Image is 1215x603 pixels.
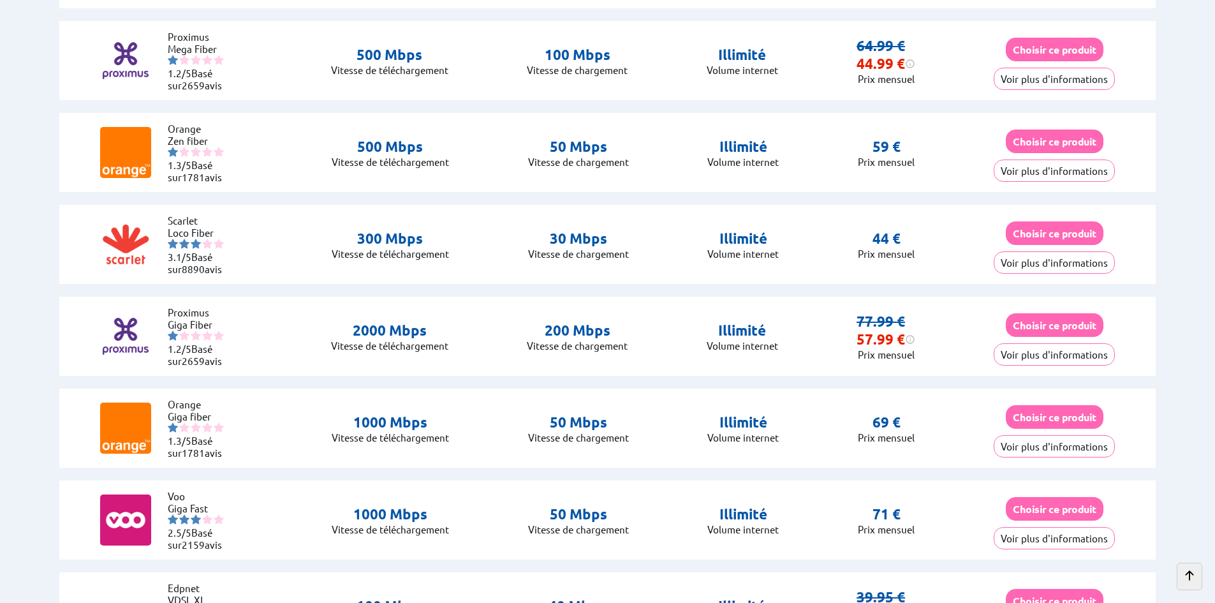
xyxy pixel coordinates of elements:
p: 1000 Mbps [332,505,449,523]
p: Vitesse de télé­chargement [331,339,448,352]
img: Logo of Scarlet [100,219,151,270]
p: Vitesse de chargement [528,156,629,168]
a: Voir plus d'informations [994,73,1115,85]
p: Vitesse de télé­chargement [332,156,449,168]
a: Voir plus d'informations [994,440,1115,452]
li: Basé sur avis [168,435,244,459]
button: Voir plus d'informations [994,160,1115,182]
li: Giga fiber [168,410,244,422]
button: Choisir ce produit [1006,38,1103,61]
button: Choisir ce produit [1006,221,1103,245]
button: Choisir ce produit [1006,313,1103,337]
p: Vitesse de chargement [528,431,629,443]
a: Voir plus d'informations [994,532,1115,544]
p: Vitesse de télé­chargement [332,431,449,443]
img: starnr3 [191,422,201,433]
a: Choisir ce produit [1006,319,1103,331]
p: Prix mensuel [857,348,915,361]
p: Prix mensuel [858,248,915,260]
p: Illimité [707,230,779,248]
p: Volume internet [707,431,779,443]
a: Choisir ce produit [1006,43,1103,56]
p: 50 Mbps [528,138,629,156]
p: Volume internet [707,523,779,535]
p: 100 Mbps [527,46,628,64]
img: starnr1 [168,514,178,525]
img: starnr3 [191,514,201,525]
li: Basé sur avis [168,343,244,367]
button: Voir plus d'informations [994,343,1115,366]
a: Choisir ce produit [1006,411,1103,423]
li: Orange [168,398,244,410]
a: Voir plus d'informations [994,257,1115,269]
span: 1781 [182,447,205,459]
p: Vitesse de chargement [528,248,629,260]
img: Logo of Voo [100,495,151,546]
p: Vitesse de chargement [528,523,629,535]
p: 30 Mbps [528,230,629,248]
p: Vitesse de chargement [527,64,628,76]
p: 44 € [873,230,901,248]
p: 69 € [873,413,901,431]
p: Volume internet [707,156,779,168]
p: Vitesse de chargement [527,339,628,352]
img: starnr5 [214,55,224,65]
li: Basé sur avis [168,251,244,275]
p: 200 Mbps [527,322,628,339]
a: Choisir ce produit [1006,135,1103,147]
p: Illimité [707,413,779,431]
p: 300 Mbps [332,230,449,248]
li: Mega Fiber [168,43,244,55]
p: 500 Mbps [331,46,448,64]
p: Volume internet [707,64,778,76]
img: Logo of Orange [100,127,151,178]
li: Scarlet [168,214,244,227]
button: Voir plus d'informations [994,527,1115,549]
p: Prix mensuel [857,73,915,85]
img: starnr2 [179,55,189,65]
li: Basé sur avis [168,159,244,183]
p: 50 Mbps [528,413,629,431]
div: 57.99 € [857,331,915,348]
img: starnr2 [179,147,189,157]
p: 500 Mbps [332,138,449,156]
a: Choisir ce produit [1006,503,1103,515]
p: Vitesse de télé­chargement [332,523,449,535]
img: starnr2 [179,514,189,525]
img: starnr1 [168,239,178,249]
p: Prix mensuel [858,431,915,443]
li: Orange [168,123,244,135]
a: Choisir ce produit [1006,227,1103,239]
img: information [905,59,915,69]
img: Logo of Orange [100,403,151,454]
img: starnr1 [168,147,178,157]
img: starnr3 [191,331,201,341]
li: Basé sur avis [168,67,244,91]
img: starnr3 [191,147,201,157]
span: 2159 [182,539,205,551]
img: starnr4 [202,239,212,249]
span: 2659 [182,355,205,367]
span: 1.2/5 [168,343,191,355]
img: starnr1 [168,422,178,433]
li: Loco Fiber [168,227,244,239]
img: starnr4 [202,331,212,341]
p: Prix mensuel [858,523,915,535]
img: starnr4 [202,55,212,65]
p: Vitesse de télé­chargement [331,64,448,76]
button: Voir plus d'informations [994,68,1115,90]
span: 2.5/5 [168,526,191,539]
p: 71 € [873,505,901,523]
li: Basé sur avis [168,526,244,551]
p: 50 Mbps [528,505,629,523]
img: starnr2 [179,331,189,341]
img: starnr5 [214,239,224,249]
img: Logo of Proximus [100,35,151,86]
button: Choisir ce produit [1006,130,1103,153]
li: Giga Fast [168,502,244,514]
button: Voir plus d'informations [994,435,1115,458]
li: Voo [168,490,244,502]
img: starnr1 [168,331,178,341]
span: 1.2/5 [168,67,191,79]
img: starnr1 [168,55,178,65]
